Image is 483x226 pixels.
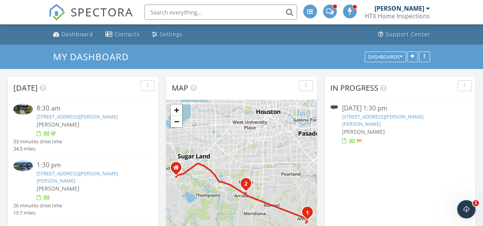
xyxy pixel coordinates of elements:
span: [DATE] [13,83,38,93]
img: The Best Home Inspection Software - Spectora [48,4,65,21]
span: [PERSON_NAME] [37,121,79,128]
a: SPECTORA [48,10,133,26]
div: Support Center [386,30,430,38]
div: 1511 Mammoth Springs Ln, Richmond TX 77469 [176,167,181,172]
a: Support Center [375,27,433,42]
button: Dashboards [365,51,406,62]
input: Search everything... [144,5,297,20]
div: 8:30 am [37,104,141,113]
div: 5131 Shelby Katherine Dr, Rosharon, TX 77583 [246,183,250,188]
div: 26 minutes drive time [13,202,62,209]
div: Dashboard [61,30,93,38]
img: 9565128%2Fcover_photos%2FlDuFKTTbK31WU5uIAijZ%2Fsmall.jpg [13,160,33,171]
div: HTX Home Inspections [365,12,430,20]
span: [PERSON_NAME] [37,185,79,192]
span: SPECTORA [71,4,133,20]
div: 34.5 miles [13,145,62,152]
a: [STREET_ADDRESS][PERSON_NAME][PERSON_NAME] [342,113,423,127]
a: 1:30 pm [STREET_ADDRESS][PERSON_NAME][PERSON_NAME] [PERSON_NAME] 26 minutes drive time 15.7 miles [13,160,153,216]
span: [PERSON_NAME] [342,128,384,135]
div: 1:30 pm [37,160,141,170]
a: My Dashboard [53,50,135,63]
a: [DATE] 1:30 pm [STREET_ADDRESS][PERSON_NAME][PERSON_NAME] [PERSON_NAME] [330,104,470,145]
a: Contacts [102,27,143,42]
i: 2 [244,181,247,187]
a: [STREET_ADDRESS][PERSON_NAME][PERSON_NAME] [37,170,118,184]
a: Dashboard [50,27,96,42]
div: [PERSON_NAME] [375,5,424,12]
span: Map [172,83,188,93]
div: Dashboards [368,54,402,59]
img: 9565128%2Fcover_photos%2FSk4QiJPxUb32H3wbv3XW%2Fsmall.jpeg [330,105,338,109]
div: 1710 Zander Ct, Alvin, TX 77511 [307,212,312,216]
a: [STREET_ADDRESS][PERSON_NAME] [37,113,118,120]
div: 53 minutes drive time [13,138,62,145]
div: 15.7 miles [13,209,62,216]
a: 8:30 am [STREET_ADDRESS][PERSON_NAME] [PERSON_NAME] 53 minutes drive time 34.5 miles [13,104,153,152]
div: [DATE] 1:30 pm [342,104,458,113]
div: Contacts [115,30,140,38]
img: 9545061%2Fcover_photos%2FvTMF8WzQ8GyTvHrJL6Ew%2Fsmall.jpeg [13,104,33,115]
iframe: Intercom live chat [457,200,475,218]
span: 1 [473,200,479,206]
div: Settings [160,30,183,38]
a: Settings [149,27,186,42]
a: Zoom out [171,116,182,127]
i: 1 [306,210,309,215]
span: In Progress [330,83,378,93]
a: Zoom in [171,104,182,116]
